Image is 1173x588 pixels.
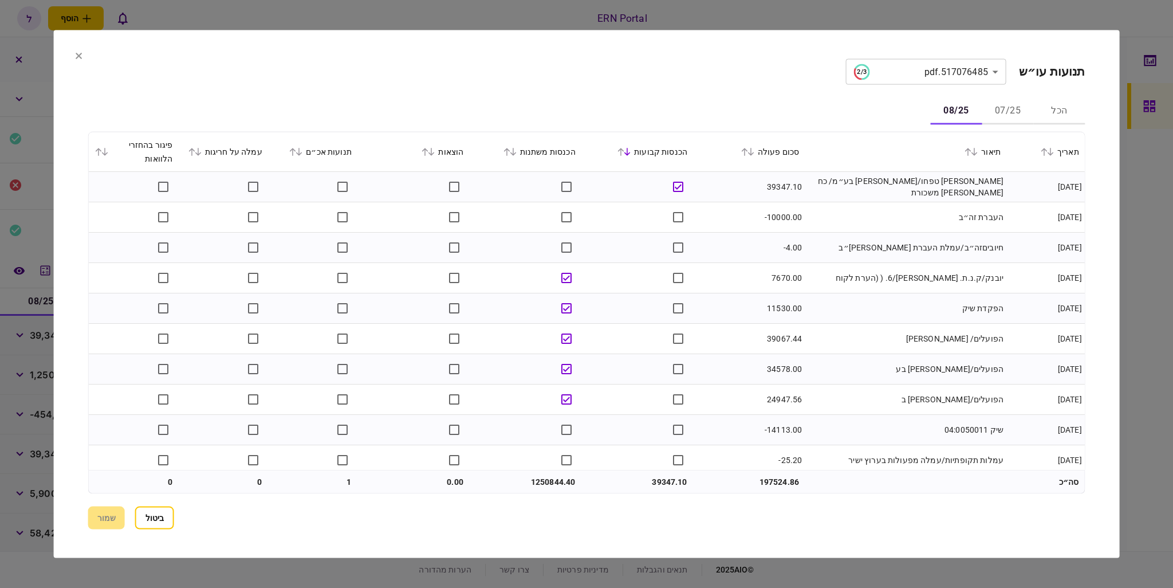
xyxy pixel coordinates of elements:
div: סכום פעולה [699,145,799,159]
button: הכל [1033,97,1085,125]
td: 34578.00 [693,354,805,385]
td: [DATE] [1006,445,1085,476]
td: שיק 04:0050011 [805,415,1006,445]
td: [DATE] [1006,354,1085,385]
td: -25.20 [693,445,805,476]
td: [DATE] [1006,263,1085,293]
div: 517076485.pdf [854,64,988,80]
td: [DATE] [1006,202,1085,233]
td: [DATE] [1006,233,1085,263]
td: 11530.00 [693,293,805,324]
td: -10000.00 [693,202,805,233]
button: 07/25 [982,97,1033,125]
div: תאריך [1012,145,1079,159]
div: תנועות אכ״ם [273,145,351,159]
td: הפועלים/ [PERSON_NAME] [805,324,1006,354]
div: פיגור בהחזרי הלוואות [95,138,172,166]
td: -14113.00 [693,415,805,445]
td: [DATE] [1006,415,1085,445]
td: 39347.10 [581,470,692,493]
td: 0 [89,470,178,493]
h2: תנועות עו״ש [1019,65,1085,79]
div: הכנסות קבועות [586,145,687,159]
td: [DATE] [1006,324,1085,354]
td: 0.00 [357,470,469,493]
td: חיוביםזה״ב/עמלת העברת [PERSON_NAME]״ב [805,233,1006,263]
td: [DATE] [1006,293,1085,324]
td: יובנק/ק.נ.ת. [PERSON_NAME]/6. ( (הערת לקוח [805,263,1006,293]
td: עמלות תקופתיות/עמלה מפעולות בערוץ ישיר [805,445,1006,476]
td: הפקדת שיק [805,293,1006,324]
div: הכנסות משתנות [475,145,575,159]
td: הפועלים/[PERSON_NAME] בע [805,354,1006,385]
button: ביטול [135,506,174,529]
td: [DATE] [1006,172,1085,202]
td: 39347.10 [693,172,805,202]
td: 0 [178,470,267,493]
text: 2/3 [857,68,867,76]
td: 1 [267,470,357,493]
td: הפועלים/[PERSON_NAME] ב [805,385,1006,415]
td: סה״כ [1006,470,1085,493]
td: [PERSON_NAME] טפחו/[PERSON_NAME] בע״מ/ כח [PERSON_NAME] משכורת [805,172,1006,202]
div: עמלה על חריגות [184,145,262,159]
div: תיאור [810,145,1001,159]
td: 197524.86 [693,470,805,493]
td: העברת זה״ב [805,202,1006,233]
td: 1250844.40 [469,470,581,493]
div: הוצאות [363,145,463,159]
td: -4.00 [693,233,805,263]
td: 39067.44 [693,324,805,354]
td: 24947.56 [693,385,805,415]
td: [DATE] [1006,385,1085,415]
td: 7670.00 [693,263,805,293]
button: 08/25 [930,97,982,125]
